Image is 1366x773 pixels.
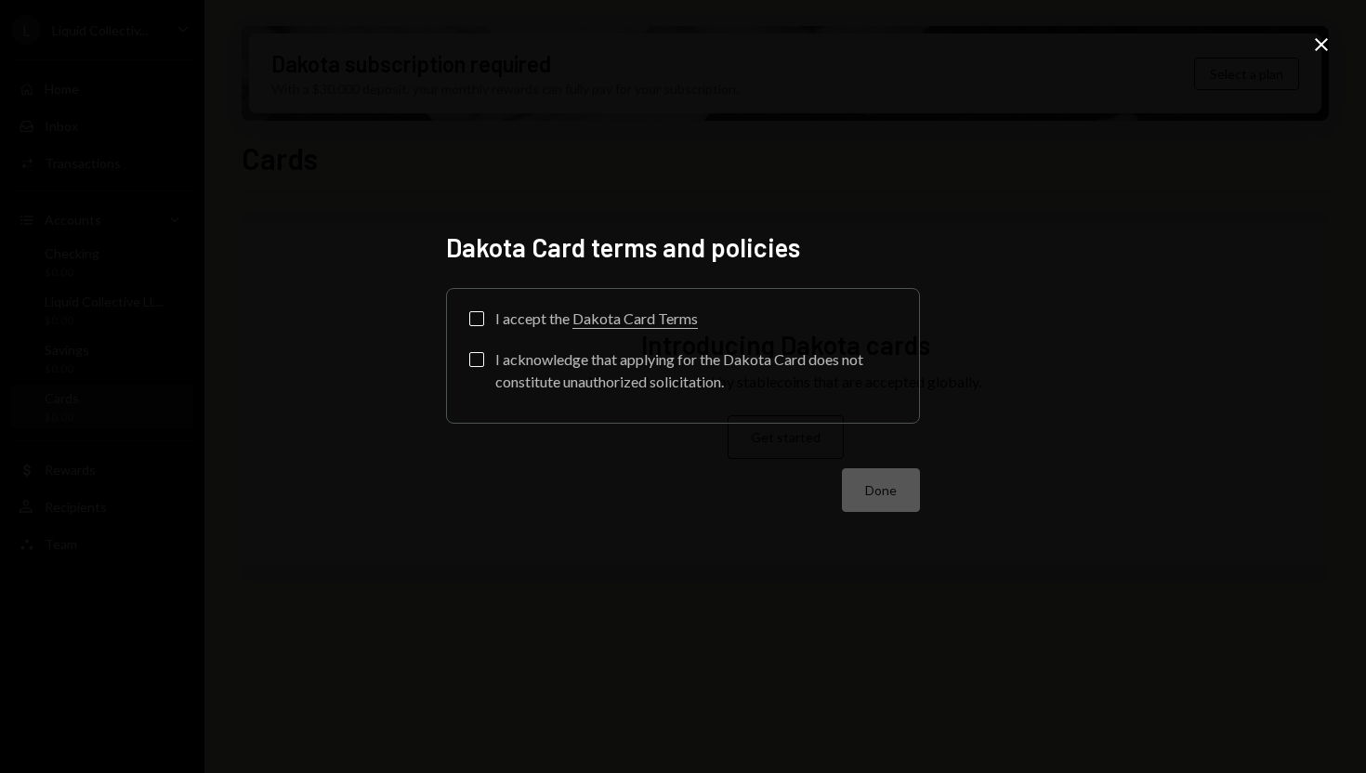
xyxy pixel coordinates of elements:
[469,352,484,367] button: I acknowledge that applying for the Dakota Card does not constitute unauthorized solicitation.
[495,308,698,330] div: I accept the
[446,229,920,266] h2: Dakota Card terms and policies
[572,309,698,329] a: Dakota Card Terms
[495,348,897,393] div: I acknowledge that applying for the Dakota Card does not constitute unauthorized solicitation.
[469,311,484,326] button: I accept the Dakota Card Terms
